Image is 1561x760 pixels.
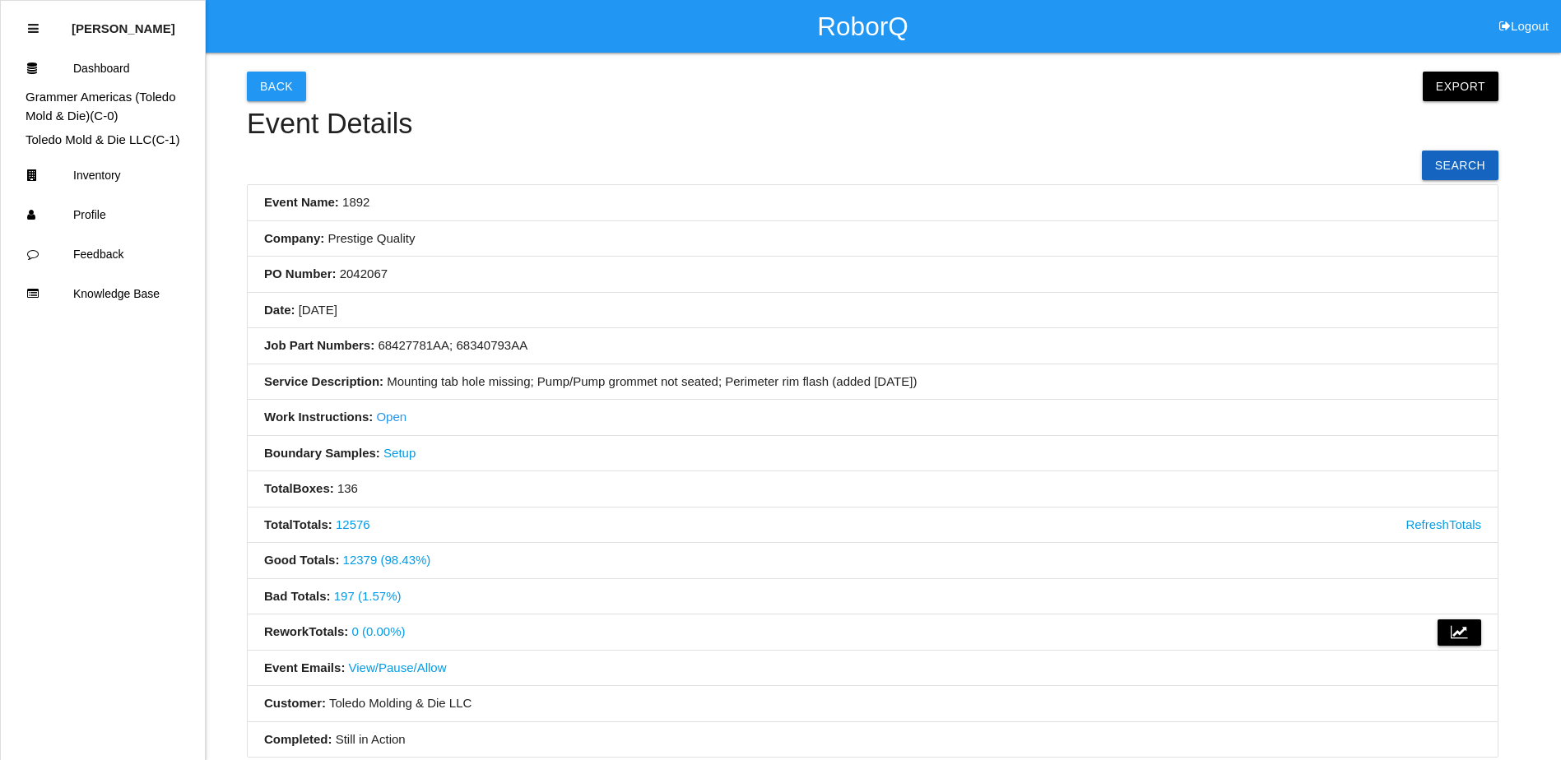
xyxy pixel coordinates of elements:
a: Profile [1,195,205,234]
div: Toledo Mold & Die LLC's Dashboard [1,131,205,150]
li: Still in Action [248,722,1498,758]
b: Good Totals : [264,553,339,567]
a: Toledo Mold & Die LLC(C-1) [26,132,180,146]
b: Total Boxes : [264,481,334,495]
b: Date: [264,303,295,317]
b: Customer: [264,696,326,710]
li: 2042067 [248,257,1498,293]
b: Company: [264,231,324,245]
button: Back [247,72,306,101]
li: [DATE] [248,293,1498,329]
a: 197 (1.57%) [334,589,402,603]
b: Total Totals : [264,517,332,531]
b: Rework Totals : [264,624,348,638]
a: Search [1422,151,1498,180]
b: Boundary Samples: [264,446,380,460]
li: 136 [248,471,1498,507]
a: 12576 [336,517,370,531]
b: Service Description: [264,374,383,388]
b: Event Name: [264,195,339,209]
a: Open [376,410,407,424]
a: Grammer Americas (Toledo Mold & Die)(C-0) [26,90,176,123]
b: Work Instructions: [264,410,373,424]
a: 0 (0.00%) [351,624,405,638]
li: 68427781AA; 68340793AA [248,328,1498,364]
div: Grammer Americas (Toledo Mold & Die)'s Dashboard [1,88,205,125]
li: Mounting tab hole missing; Pump/Pump grommet not seated; Perimeter rim flash (added [DATE]) [248,364,1498,401]
a: Feedback [1,234,205,274]
li: Prestige Quality [248,221,1498,257]
b: PO Number: [264,266,337,280]
b: Bad Totals : [264,589,331,603]
li: Toledo Molding & Die LLC [248,686,1498,722]
button: Export [1423,72,1498,101]
b: Completed: [264,732,332,746]
b: Event Emails: [264,660,345,674]
li: 1892 [248,185,1498,221]
div: Close [28,9,39,49]
a: View/Pause/Allow [349,660,447,674]
b: Job Part Numbers: [264,338,374,352]
p: Eric Schneider [72,9,175,35]
a: Refresh Totals [1405,516,1481,535]
h4: Event Details [247,109,1498,140]
a: Setup [383,446,416,460]
a: Dashboard [1,49,205,88]
a: Inventory [1,155,205,195]
a: Knowledge Base [1,274,205,313]
a: 12379 (98.43%) [343,553,431,567]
